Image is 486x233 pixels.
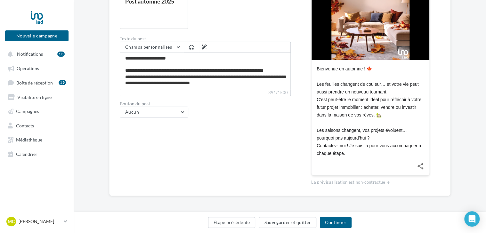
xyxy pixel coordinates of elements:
[4,91,70,102] a: Visibilité en ligne
[120,107,188,117] button: Aucun
[16,80,53,85] span: Boîte de réception
[16,108,39,114] span: Campagnes
[120,42,184,53] button: Champs personnalisés
[59,80,66,85] div: 19
[4,105,70,116] a: Campagnes
[57,52,65,57] div: 13
[120,101,291,106] label: Bouton du post
[125,109,139,115] span: Aucun
[17,51,43,57] span: Notifications
[4,133,70,145] a: Médiathèque
[8,218,15,225] span: MC
[4,48,67,60] button: Notifications 13
[5,30,69,41] button: Nouvelle campagne
[4,76,70,88] a: Boîte de réception19
[4,148,70,159] a: Calendrier
[19,218,61,225] p: [PERSON_NAME]
[16,137,42,142] span: Médiathèque
[5,215,69,228] a: MC [PERSON_NAME]
[208,217,255,228] button: Étape précédente
[311,177,430,185] div: La prévisualisation est non-contractuelle
[4,62,70,74] a: Opérations
[120,36,291,41] label: Texte du post
[16,123,34,128] span: Contacts
[17,94,52,100] span: Visibilité en ligne
[464,211,480,227] div: Open Intercom Messenger
[4,119,70,131] a: Contacts
[259,217,316,228] button: Sauvegarder et quitter
[125,44,172,50] span: Champs personnalisés
[317,65,424,157] div: Bienvenue en automne ! 🍁 Les feuilles changent de couleur… et votre vie peut aussi prendre un nou...
[120,89,291,96] label: 391/1500
[17,66,39,71] span: Opérations
[16,151,37,157] span: Calendrier
[320,217,352,228] button: Continuer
